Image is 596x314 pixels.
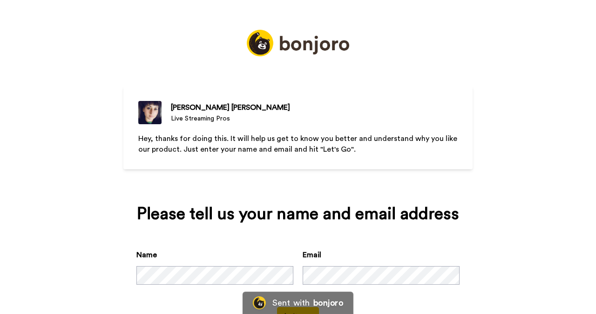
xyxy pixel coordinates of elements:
[253,296,266,309] img: Bonjoro Logo
[247,30,349,56] img: https://static.bonjoro.com/50af3ca07300205f2f88271084dbad6d7d8ec78a/assets/images/logos/logo_full...
[303,249,321,261] label: Email
[171,114,290,123] div: Live Streaming Pros
[136,205,460,223] div: Please tell us your name and email address
[171,102,290,113] div: [PERSON_NAME] [PERSON_NAME]
[272,299,310,307] div: Sent with
[138,101,162,124] img: Live Streaming Pros
[313,299,343,307] div: bonjoro
[243,292,353,314] a: Bonjoro LogoSent withbonjoro
[138,135,459,153] span: Hey, thanks for doing this. It will help us get to know you better and understand why you like ou...
[136,249,157,261] label: Name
